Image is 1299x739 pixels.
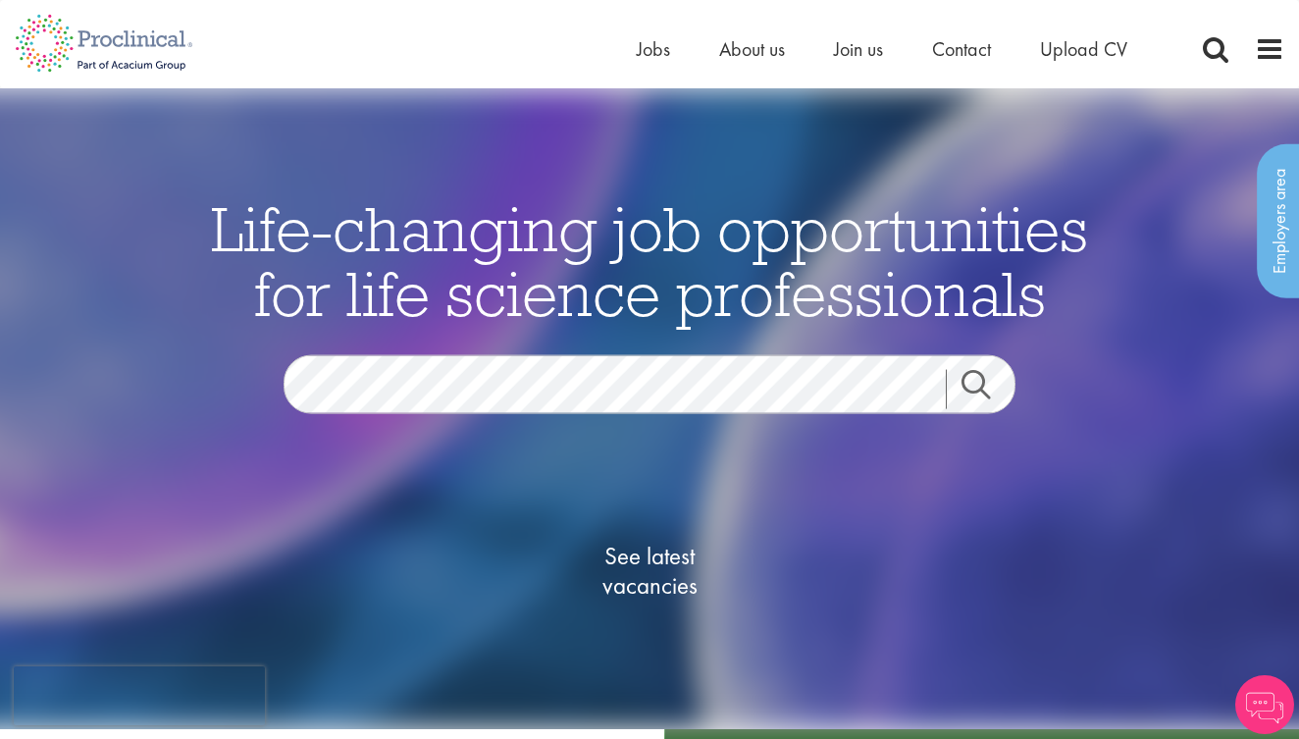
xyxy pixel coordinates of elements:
a: Join us [834,36,883,62]
iframe: reCAPTCHA [14,666,265,725]
span: Life-changing job opportunities for life science professionals [211,189,1088,333]
a: See latestvacancies [551,463,748,679]
a: Job search submit button [946,370,1030,409]
a: About us [719,36,785,62]
a: Contact [932,36,991,62]
img: Chatbot [1235,675,1294,734]
span: See latest vacancies [551,542,748,601]
a: Upload CV [1040,36,1127,62]
a: Jobs [637,36,670,62]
